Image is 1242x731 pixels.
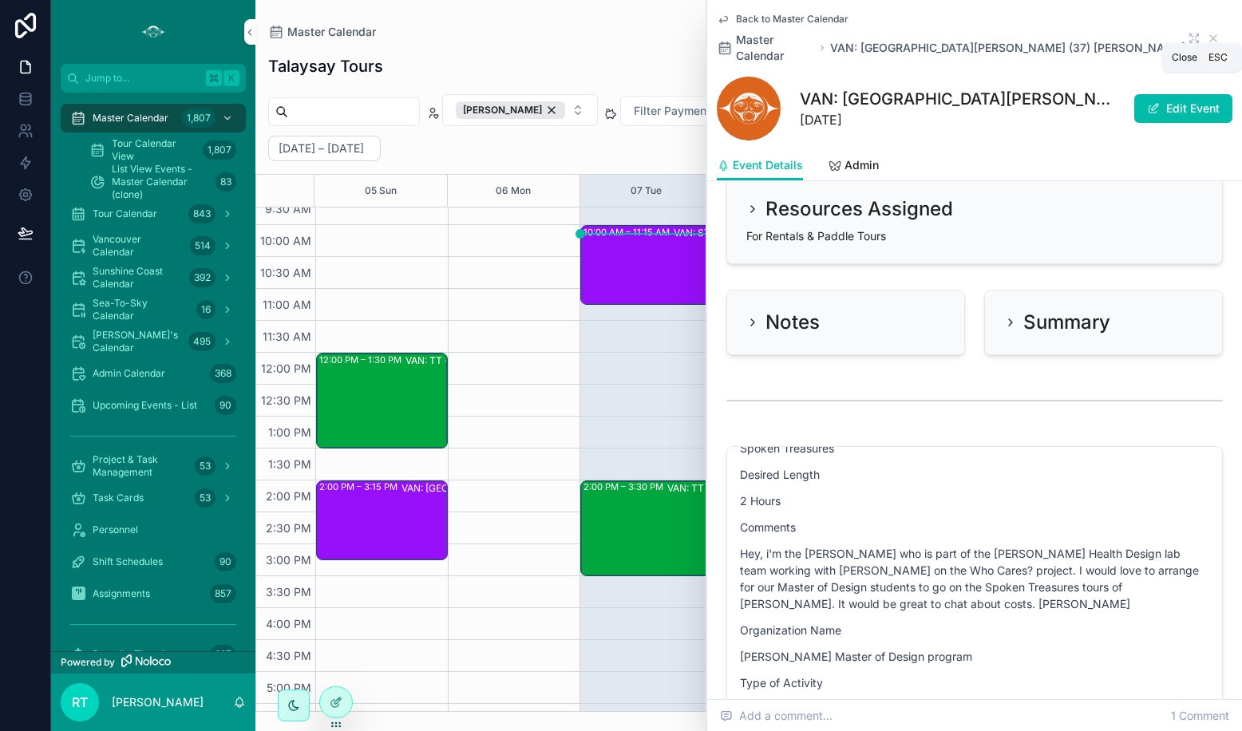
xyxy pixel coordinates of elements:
a: Task Cards53 [61,484,246,512]
span: Master Calendar [93,112,168,124]
span: Filter Payment Status [634,103,748,119]
div: scrollable content [51,93,255,651]
div: 90 [215,552,236,571]
span: 3:00 PM [262,553,315,567]
div: 10:00 AM – 11:15 AMVAN: ST - School Program (Private) (74) [PERSON_NAME], TW:[PERSON_NAME]-GFJV [581,226,711,304]
a: Shift Schedules90 [61,547,246,576]
div: 2:00 PM – 3:30 PMVAN: TT - [PERSON_NAME] (18) [PERSON_NAME]:HDIR-GPDY [581,481,711,575]
div: 495 [188,332,216,351]
div: 392 [189,268,216,287]
button: Unselect 1 [456,101,565,119]
span: List View Events - Master Calendar (clone) [112,163,209,201]
span: Tour Calendar View [112,137,196,163]
a: [PERSON_NAME]'s Calendar495 [61,327,246,356]
div: 83 [216,172,236,192]
span: Vancouver Calendar [93,233,184,259]
span: 9:30 AM [261,202,315,215]
a: Tour Calendar View1,807 [80,136,246,164]
button: 05 Sun [365,175,397,207]
div: 16 [196,300,216,319]
div: 12:00 PM – 1:30 PM [319,354,405,366]
a: Personnel [61,516,246,544]
button: Select Button [442,94,598,126]
h2: Summary [1023,310,1110,335]
span: [PERSON_NAME] [463,104,542,117]
span: Powered by [61,656,115,669]
a: Project & Task Management53 [61,452,246,480]
button: 06 Mon [496,175,531,207]
span: Payroll - Timesheets [93,648,187,661]
a: Sunshine Coast Calendar392 [61,263,246,292]
span: Project & Task Management [93,453,188,479]
div: 10:00 AM – 11:15 AM [583,226,674,239]
span: Sunshine Coast Calendar [93,265,183,290]
a: Master Calendar1,807 [61,104,246,132]
span: 4:00 PM [262,617,315,630]
button: Select Button [620,96,781,126]
span: 12:30 PM [257,393,315,407]
a: Admin [829,151,879,183]
span: RT [72,693,88,712]
a: List View Events - Master Calendar (clone)83 [80,168,246,196]
span: Close [1172,51,1197,64]
p: Organization Name [740,622,1209,638]
h2: Notes [765,310,820,335]
p: Type of Activity [740,674,1209,691]
span: Task Cards [93,492,144,504]
div: VAN: ST - School Program (Private) (74) [PERSON_NAME], TW:[PERSON_NAME]-GFJV [674,227,801,239]
span: 10:00 AM [256,234,315,247]
span: 1:00 PM [264,425,315,439]
div: VAN: [GEOGRAPHIC_DATA][PERSON_NAME] (1) [PERSON_NAME], TW:PDNY-XKZN [401,482,528,495]
button: 07 Tue [631,175,662,207]
a: Powered by [51,651,255,674]
span: Assignments [93,587,150,600]
div: 843 [188,204,216,223]
span: Upcoming Events - List [93,399,197,412]
span: 3:30 PM [262,585,315,599]
div: 514 [190,236,216,255]
div: 90 [215,396,236,415]
a: Tour Calendar843 [61,200,246,228]
h2: [DATE] – [DATE] [279,140,364,156]
span: Master Calendar [736,32,814,64]
a: Payroll - Timesheets627 [61,640,246,669]
span: 1:30 PM [264,457,315,471]
span: 2:00 PM [262,489,315,503]
a: Admin Calendar368 [61,359,246,388]
div: 12:00 PM – 1:30 PMVAN: TT - [PERSON_NAME] (3) [PERSON_NAME], TW:MXQH-NNZG [317,354,447,448]
div: 368 [210,364,236,383]
span: 5:00 PM [263,681,315,694]
p: Spoken Treasures [740,440,1209,456]
p: [PERSON_NAME] [112,694,204,710]
span: 2:30 PM [262,521,315,535]
a: Upcoming Events - List90 [61,391,246,420]
span: [DATE] [800,110,1113,129]
span: 10:30 AM [256,266,315,279]
span: 11:30 AM [259,330,315,343]
img: App logo [140,19,166,45]
a: Back to Master Calendar [717,13,848,26]
button: Edit Event [1134,94,1232,123]
div: 2:00 PM – 3:30 PM [583,480,667,493]
p: Hey, i'm the [PERSON_NAME] who is part of the [PERSON_NAME] Health Design lab team working with [... [740,545,1209,612]
a: Event Details [717,151,803,181]
div: 627 [210,645,236,664]
span: Jump to... [85,72,200,85]
div: 53 [195,488,216,508]
span: Esc [1205,51,1231,64]
a: Vancouver Calendar514 [61,231,246,260]
a: Sea-To-Sky Calendar16 [61,295,246,324]
span: 1 Comment [1171,708,1229,724]
div: 2:00 PM – 3:15 PMVAN: [GEOGRAPHIC_DATA][PERSON_NAME] (1) [PERSON_NAME], TW:PDNY-XKZN [317,481,447,559]
div: 2:00 PM – 3:15 PM [319,480,401,493]
span: Master Calendar [287,24,376,40]
p: [PERSON_NAME] Master of Design program [740,648,1209,665]
span: Admin Calendar [93,367,165,380]
span: Event Details [733,157,803,173]
div: 53 [195,456,216,476]
button: Jump to...K [61,64,246,93]
span: K [225,72,238,85]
